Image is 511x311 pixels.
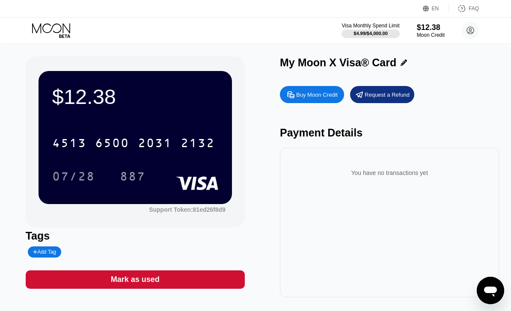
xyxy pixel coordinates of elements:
[28,246,61,258] div: Add Tag
[280,86,344,103] div: Buy Moon Credit
[280,127,499,139] div: Payment Details
[149,206,226,213] div: Support Token: 81ed26f8d9
[95,137,129,151] div: 6500
[469,6,479,12] div: FAQ
[449,4,479,13] div: FAQ
[417,23,445,32] div: $12.38
[52,85,218,109] div: $12.38
[417,32,445,38] div: Moon Credit
[423,4,449,13] div: EN
[120,171,146,184] div: 887
[296,91,338,98] div: Buy Moon Credit
[181,137,215,151] div: 2132
[287,161,492,185] div: You have no transactions yet
[47,132,220,154] div: 4513650020312132
[365,91,410,98] div: Request a Refund
[342,23,399,38] div: Visa Monthly Spend Limit$4.99/$4,000.00
[33,249,56,255] div: Add Tag
[342,23,399,29] div: Visa Monthly Spend Limit
[138,137,172,151] div: 2031
[46,166,101,187] div: 07/28
[52,137,86,151] div: 4513
[113,166,152,187] div: 887
[477,277,504,304] iframe: Button to launch messaging window
[52,171,95,184] div: 07/28
[111,275,160,284] div: Mark as used
[350,86,414,103] div: Request a Refund
[149,206,226,213] div: Support Token:81ed26f8d9
[417,23,445,38] div: $12.38Moon Credit
[432,6,439,12] div: EN
[26,230,245,242] div: Tags
[280,56,396,69] div: My Moon X Visa® Card
[354,31,388,36] div: $4.99 / $4,000.00
[26,270,245,289] div: Mark as used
